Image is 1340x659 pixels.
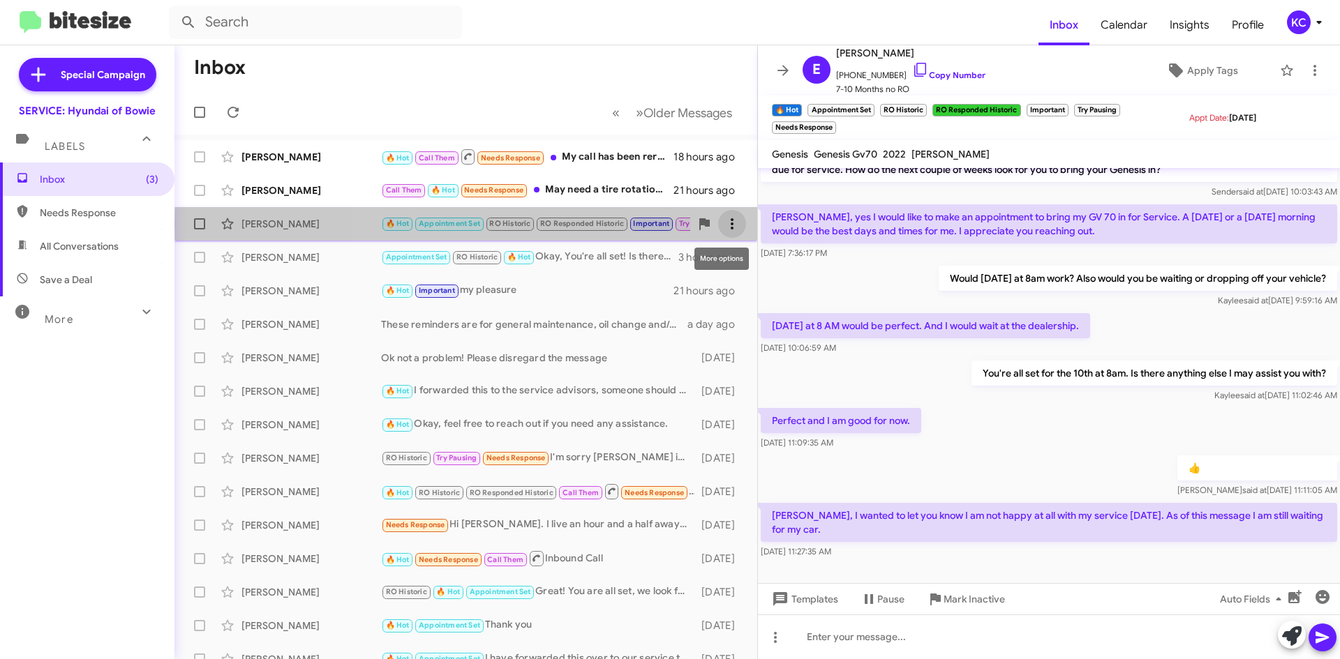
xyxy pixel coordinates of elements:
small: Appointment Set [807,104,874,116]
span: Call Them [563,488,599,497]
span: Needs Response [40,206,158,220]
span: RO Historic [386,453,427,462]
small: Try Pausing [1074,104,1120,116]
button: Templates [758,586,849,612]
span: 🔥 Hot [386,219,410,228]
div: [PERSON_NAME] [241,250,381,264]
div: [DATE] [694,585,746,599]
button: Pause [849,586,916,612]
span: RO Responded Historic [540,219,624,228]
span: « [612,104,620,121]
span: [DATE] 11:27:35 AM [761,546,831,556]
div: a day ago [687,317,746,331]
span: Needs Response [625,488,684,497]
span: 🔥 Hot [436,587,460,596]
span: Call Them [386,185,422,195]
span: Appointment Set [386,252,447,262]
span: Kaylee [DATE] 9:59:16 AM [1218,295,1337,305]
small: RO Historic [880,104,927,116]
small: RO Responded Historic [932,104,1020,116]
span: RO Responded Historic [470,488,553,497]
button: Auto Fields [1209,586,1298,612]
p: [PERSON_NAME], I wanted to let you know I am not happy at all with my service [DATE]. As of this ... [761,503,1337,542]
div: [PERSON_NAME] [241,351,381,365]
span: Labels [45,140,85,153]
p: [PERSON_NAME], yes I would like to make an appointment to bring my GV 70 in for Service. A [DATE]... [761,204,1337,243]
span: 7-10 Months no RO [836,82,985,96]
span: Save a Deal [40,273,92,287]
span: [PHONE_NUMBER] [836,61,985,82]
span: 2022 [883,148,906,160]
button: KC [1275,10,1325,34]
div: [DATE] [694,485,746,499]
span: [PERSON_NAME] [DATE] 11:11:05 AM [1177,485,1337,495]
div: 3 hours ago [678,250,746,264]
span: said at [1242,485,1267,495]
span: Older Messages [643,105,732,121]
span: 🔥 Hot [386,386,410,395]
h1: Inbox [194,56,246,79]
div: Inbound Call [381,483,694,500]
nav: Page navigation example [604,98,740,127]
p: 👍 [1177,455,1337,480]
span: Call Them [419,153,455,162]
span: 🔥 Hot [386,420,410,429]
div: [PERSON_NAME] [241,585,381,599]
span: Appointment Set [419,621,480,630]
span: RO Historic [386,587,427,596]
div: These reminders are for general maintenance, oil change and/or tire rotation [381,317,687,331]
div: [DATE] [694,552,746,566]
p: Perfect and I am good for now. [761,408,921,433]
div: [DATE] [694,351,746,365]
span: RO Historic [489,219,530,228]
a: Calendar [1089,5,1159,45]
span: [DATE] 7:36:17 PM [761,248,827,258]
span: Templates [769,586,838,612]
span: [DATE] 11:09:35 AM [761,437,833,448]
a: Special Campaign [19,58,156,91]
div: Okay, You're all set! Is there anything else I could assist you with? [381,249,678,265]
span: Insights [1159,5,1221,45]
span: said at [1240,390,1265,400]
button: Next [627,98,740,127]
div: Okay, feel free to reach out if you need any assistance. [381,416,694,432]
span: 🔥 Hot [507,252,531,262]
div: [PERSON_NAME] [241,418,381,432]
button: Mark Inactive [916,586,1016,612]
small: Needs Response [772,121,836,134]
span: Genesis [772,148,808,160]
div: I'm sorry [PERSON_NAME] is my advisor and I am not due for an oil change until next month. [381,450,694,466]
span: Mark Inactive [944,586,1005,612]
span: Genesis Gv70 [814,148,877,160]
span: 🔥 Hot [386,555,410,564]
span: Needs Response [419,555,478,564]
div: KC [1287,10,1311,34]
span: Needs Response [486,453,546,462]
a: Profile [1221,5,1275,45]
span: All Conversations [40,239,119,253]
span: » [636,104,643,121]
a: Copy Number [912,70,985,80]
span: 🔥 Hot [386,621,410,630]
span: Important [633,219,669,228]
span: Needs Response [386,520,445,529]
span: Important [419,286,455,295]
div: More options [694,248,749,270]
div: [PERSON_NAME] [241,552,381,566]
span: Needs Response [464,185,523,195]
span: Sender [DATE] 10:03:43 AM [1212,186,1337,197]
span: 🔥 Hot [386,488,410,497]
input: Search [169,6,462,39]
span: 🔥 Hot [386,153,410,162]
span: said at [1244,295,1268,305]
div: Hi [PERSON_NAME]. I live an hour and a half away and am having trouble finding a day to drive up.... [381,517,694,533]
span: Kaylee [DATE] 11:02:46 AM [1214,390,1337,400]
div: SERVICE: Hyundai of Bowie [19,104,156,118]
div: [PERSON_NAME] [241,518,381,532]
span: Call Them [487,555,523,564]
div: 18 hours ago [673,150,746,164]
p: Would [DATE] at 8am work? Also would you be waiting or dropping off your vehicle? [939,266,1337,291]
span: RO Historic [419,488,460,497]
div: Ok not a problem! Please disregard the message [381,351,694,365]
div: Thank you [381,617,694,633]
